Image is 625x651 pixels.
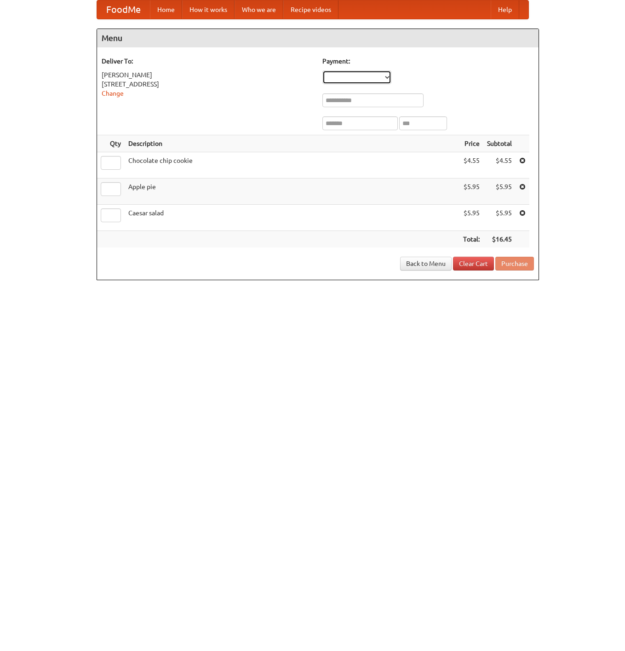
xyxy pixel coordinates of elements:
td: $4.55 [483,152,516,179]
h4: Menu [97,29,539,47]
td: $5.95 [459,179,483,205]
a: Clear Cart [453,257,494,271]
td: $5.95 [483,179,516,205]
a: Who we are [235,0,283,19]
td: $5.95 [459,205,483,231]
th: Total: [459,231,483,248]
a: How it works [182,0,235,19]
th: $16.45 [483,231,516,248]
div: [PERSON_NAME] [102,70,313,80]
a: Back to Menu [400,257,452,271]
td: Apple pie [125,179,459,205]
th: Qty [97,135,125,152]
th: Description [125,135,459,152]
h5: Payment: [322,57,534,66]
a: Recipe videos [283,0,338,19]
a: Help [491,0,519,19]
td: Chocolate chip cookie [125,152,459,179]
div: [STREET_ADDRESS] [102,80,313,89]
a: Home [150,0,182,19]
td: $4.55 [459,152,483,179]
h5: Deliver To: [102,57,313,66]
button: Purchase [495,257,534,271]
th: Subtotal [483,135,516,152]
th: Price [459,135,483,152]
td: $5.95 [483,205,516,231]
a: FoodMe [97,0,150,19]
td: Caesar salad [125,205,459,231]
a: Change [102,90,124,97]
